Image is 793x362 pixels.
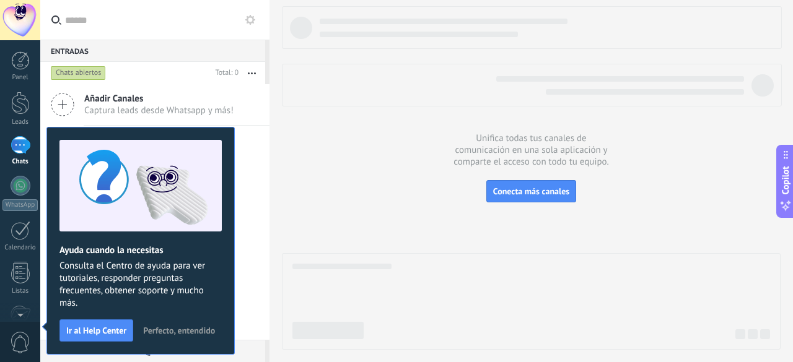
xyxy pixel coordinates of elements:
span: Añadir Canales [84,93,234,105]
div: Leads [2,118,38,126]
button: Conecta más canales [486,180,576,202]
span: Perfecto, entendido [143,326,215,335]
div: Total: 0 [211,67,239,79]
div: WhatsApp [2,199,38,211]
div: Entradas [40,40,265,62]
span: Captura leads desde Whatsapp y más! [84,105,234,116]
span: Copilot [779,166,792,194]
h2: Ayuda cuando la necesitas [59,244,222,256]
div: Calendario [2,244,38,252]
div: Chats [2,158,38,166]
button: Perfecto, entendido [138,321,221,340]
div: Listas [2,287,38,295]
span: Ir al Help Center [66,326,126,335]
div: Panel [2,74,38,82]
button: Ir al Help Center [59,319,133,342]
span: Conecta más canales [493,186,569,197]
span: Consulta el Centro de ayuda para ver tutoriales, responder preguntas frecuentes, obtener soporte ... [59,260,222,309]
div: Chats abiertos [51,66,106,80]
